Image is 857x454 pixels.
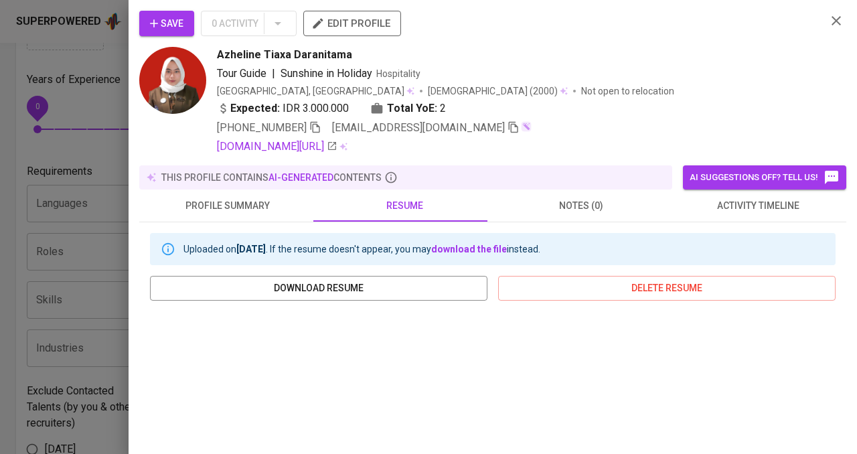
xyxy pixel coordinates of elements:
[324,198,485,214] span: resume
[428,84,568,98] div: (2000)
[376,68,420,79] span: Hospitality
[268,172,333,183] span: AI-generated
[272,66,275,82] span: |
[303,17,401,28] a: edit profile
[183,237,540,261] div: Uploaded on . If the resume doesn't appear, you may instead.
[161,280,477,297] span: download resume
[314,15,390,32] span: edit profile
[683,165,846,190] button: AI suggestions off? Tell us!
[281,67,372,80] span: Sunshine in Holiday
[217,84,414,98] div: [GEOGRAPHIC_DATA], [GEOGRAPHIC_DATA]
[217,47,352,63] span: Azheline Tiaxa Daranitama
[236,244,266,254] b: [DATE]
[501,198,661,214] span: notes (0)
[303,11,401,36] button: edit profile
[428,84,530,98] span: [DEMOGRAPHIC_DATA]
[217,67,266,80] span: Tour Guide
[678,198,838,214] span: activity timeline
[150,276,487,301] button: download resume
[332,121,505,134] span: [EMAIL_ADDRESS][DOMAIN_NAME]
[147,198,308,214] span: profile summary
[217,121,307,134] span: [PHONE_NUMBER]
[230,100,280,117] b: Expected:
[581,84,674,98] p: Not open to relocation
[521,121,532,132] img: magic_wand.svg
[387,100,437,117] b: Total YoE:
[217,139,337,155] a: [DOMAIN_NAME][URL]
[150,15,183,32] span: Save
[509,280,825,297] span: delete resume
[440,100,446,117] span: 2
[431,244,507,254] a: download the file
[161,171,382,184] p: this profile contains contents
[139,47,206,114] img: 1cfae3ebe555ca2ed92d3d0086930ee8.jpg
[690,169,840,185] span: AI suggestions off? Tell us!
[498,276,836,301] button: delete resume
[139,11,194,36] button: Save
[217,100,349,117] div: IDR 3.000.000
